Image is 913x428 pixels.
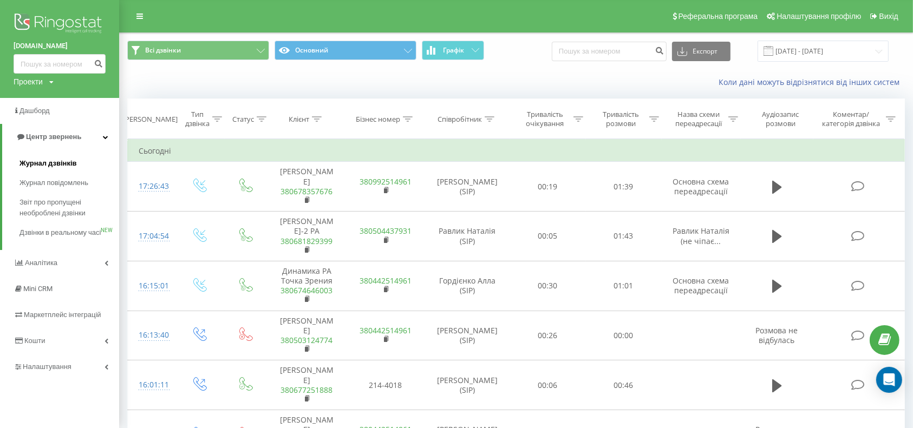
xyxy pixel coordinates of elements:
[586,261,662,311] td: 01:01
[751,110,811,128] div: Аудіозапис розмови
[346,360,425,410] td: 214-4018
[673,226,729,246] span: Равлик Наталія (не чіпає...
[586,162,662,212] td: 01:39
[267,360,346,410] td: [PERSON_NAME]
[552,42,667,61] input: Пошук за номером
[586,311,662,360] td: 00:00
[267,162,346,212] td: [PERSON_NAME]
[26,133,81,141] span: Центр звернень
[23,363,71,371] span: Налаштування
[425,162,510,212] td: [PERSON_NAME] (SIP)
[139,226,165,247] div: 17:04:54
[25,259,57,267] span: Аналiтика
[425,261,510,311] td: Гордієнко Алла (SIP)
[422,41,484,60] button: Графік
[19,158,77,169] span: Журнал дзвінків
[360,226,412,236] a: 380504437931
[23,285,53,293] span: Mini CRM
[19,227,101,238] span: Дзвінки в реальному часі
[139,325,165,346] div: 16:13:40
[438,115,482,124] div: Співробітник
[24,311,101,319] span: Маркетплейс інтеграцій
[139,374,165,396] div: 16:01:11
[14,54,106,74] input: Пошук за номером
[267,261,346,311] td: Динамика РА Точка Зрения
[14,11,106,38] img: Ringostat logo
[425,311,510,360] td: [PERSON_NAME] (SIP)
[2,124,119,150] a: Центр звернень
[281,186,332,196] a: 380678357676
[185,110,210,128] div: Тип дзвінка
[19,173,119,193] a: Журнал повідомлень
[510,360,586,410] td: 00:06
[19,223,119,242] a: Дзвінки в реальному часіNEW
[289,115,309,124] div: Клієнт
[876,367,902,393] div: Open Intercom Messenger
[443,47,464,54] span: Графік
[586,360,662,410] td: 00:46
[19,193,119,223] a: Звіт про пропущені необроблені дзвінки
[281,236,332,246] a: 380681829399
[19,197,114,219] span: Звіт про пропущені необроблені дзвінки
[127,41,269,60] button: Всі дзвінки
[19,177,88,188] span: Журнал повідомлень
[756,325,798,345] span: Розмова не відбулась
[425,212,510,261] td: Равлик Наталія (SIP)
[267,212,346,261] td: [PERSON_NAME]-2 РА
[719,77,905,87] a: Коли дані можуть відрізнятися вiд інших систем
[14,41,106,51] a: [DOMAIN_NAME]
[128,140,905,162] td: Сьогодні
[879,12,898,21] span: Вихід
[14,76,43,87] div: Проекти
[267,311,346,360] td: [PERSON_NAME]
[24,337,45,345] span: Кошти
[145,46,181,55] span: Всі дзвінки
[356,115,400,124] div: Бізнес номер
[510,162,586,212] td: 00:19
[139,275,165,297] div: 16:15:01
[662,162,741,212] td: Основна схема переадресації
[360,176,412,187] a: 380992514961
[281,385,332,395] a: 380677251888
[19,154,119,173] a: Журнал дзвінків
[510,261,586,311] td: 00:30
[777,12,861,21] span: Налаштування профілю
[281,335,332,345] a: 380503124774
[586,212,662,261] td: 01:43
[232,115,254,124] div: Статус
[19,107,50,115] span: Дашборд
[520,110,571,128] div: Тривалість очікування
[425,360,510,410] td: [PERSON_NAME] (SIP)
[672,42,731,61] button: Експорт
[281,285,332,295] a: 380674646003
[820,110,883,128] div: Коментар/категорія дзвінка
[139,176,165,197] div: 17:26:43
[596,110,647,128] div: Тривалість розмови
[360,325,412,335] a: 380442514961
[123,115,178,124] div: [PERSON_NAME]
[360,275,412,286] a: 380442514961
[679,12,758,21] span: Реферальна програма
[671,110,726,128] div: Назва схеми переадресації
[662,261,741,311] td: Основна схема переадресації
[275,41,416,60] button: Основний
[510,212,586,261] td: 00:05
[510,311,586,360] td: 00:26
